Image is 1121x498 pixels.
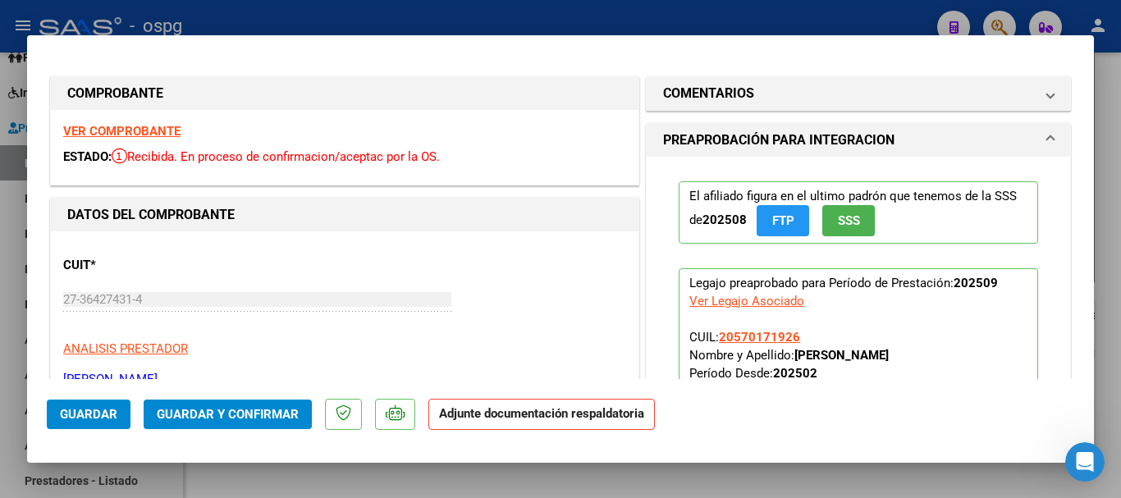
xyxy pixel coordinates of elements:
span: 20570171926 [719,330,800,345]
div: Ver Legajo Asociado [689,292,804,310]
span: CUIL: Nombre y Apellido: Período Desde: Período Hasta: Admite Dependencia: [689,330,996,453]
strong: [PERSON_NAME] [794,348,889,363]
button: FTP [757,205,809,235]
h1: PREAPROBACIÓN PARA INTEGRACION [663,130,895,150]
span: SSS [838,214,860,229]
p: El afiliado figura en el ultimo padrón que tenemos de la SSS de [679,181,1038,243]
span: Guardar y Confirmar [157,407,299,422]
a: VER COMPROBANTE [63,124,181,139]
strong: Adjunte documentación respaldatoria [439,406,644,421]
button: Guardar y Confirmar [144,400,312,429]
mat-expansion-panel-header: COMENTARIOS [647,77,1070,110]
strong: COMPROBANTE [67,85,163,101]
p: CUIT [63,256,232,275]
button: Guardar [47,400,130,429]
mat-expansion-panel-header: PREAPROBACIÓN PARA INTEGRACION [647,124,1070,157]
span: Recibida. En proceso de confirmacion/aceptac por la OS. [112,149,440,164]
strong: 202502 [773,366,817,381]
span: FTP [772,214,794,229]
button: SSS [822,205,875,235]
iframe: Intercom live chat [1065,442,1105,482]
h1: COMENTARIOS [663,84,754,103]
strong: 202508 [702,212,747,227]
strong: DATOS DEL COMPROBANTE [67,207,235,222]
span: ANALISIS PRESTADOR [63,341,188,356]
p: [PERSON_NAME] [63,370,626,389]
span: Guardar [60,407,117,422]
strong: 202509 [954,276,998,290]
span: ESTADO: [63,149,112,164]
